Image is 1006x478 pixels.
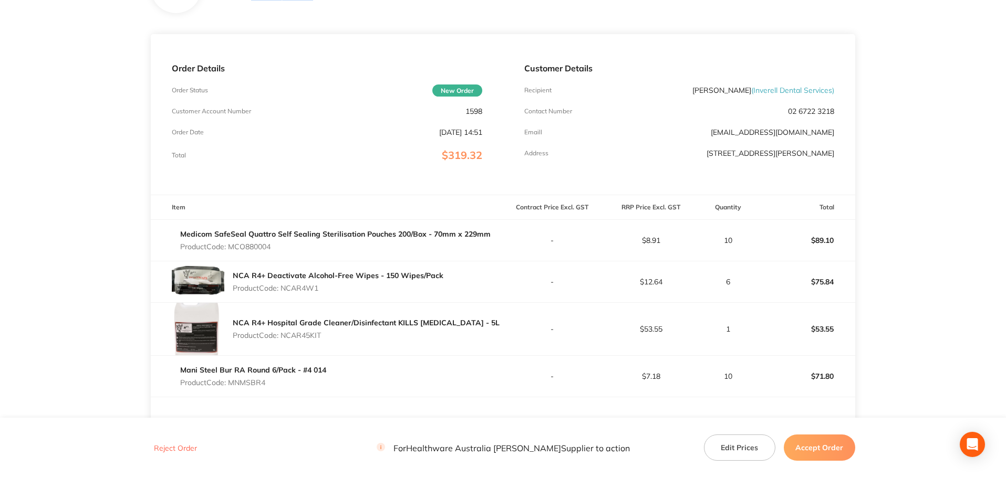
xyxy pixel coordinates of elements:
[751,86,834,95] span: ( Inverell Dental Services )
[233,284,443,292] p: Product Code: NCAR4W1
[701,325,756,333] p: 1
[504,372,601,380] p: -
[151,443,200,453] button: Reject Order
[180,365,326,375] a: Mani Steel Bur RA Round 6/Pack - #4 014
[524,150,548,157] p: Address
[524,87,552,94] p: Recipient
[701,278,756,286] p: 6
[233,318,500,327] a: NCA R4+ Hospital Grade Cleaner/Disinfectant KILLS [MEDICAL_DATA] - 5L
[180,229,491,239] a: Medicom SafeSeal Quattro Self Sealing Sterilisation Pouches 200/Box - 70mm x 229mm
[700,195,756,220] th: Quantity
[172,129,204,136] p: Order Date
[756,195,855,220] th: Total
[180,378,326,387] p: Product Code: MNMSBR4
[151,195,503,220] th: Item
[602,236,700,245] p: $8.91
[757,228,855,253] p: $89.10
[602,278,700,286] p: $12.64
[504,325,601,333] p: -
[711,128,834,137] a: [EMAIL_ADDRESS][DOMAIN_NAME]
[233,271,443,280] a: NCA R4+ Deactivate Alcohol-Free Wipes - 150 Wipes/Pack
[524,108,572,115] p: Contact Number
[524,63,834,73] p: Customer Details
[172,262,224,301] img: cWZ4dmlrbw
[151,397,503,429] td: Message: -
[524,129,542,136] p: Emaill
[757,364,855,389] p: $71.80
[707,149,834,157] p: [STREET_ADDRESS][PERSON_NAME]
[465,107,482,115] p: 1598
[172,63,482,73] p: Order Details
[503,195,602,220] th: Contract Price Excl. GST
[180,242,491,251] p: Product Code: MCO880004
[377,443,630,453] p: For Healthware Australia [PERSON_NAME] Supplier to action
[504,236,601,245] p: -
[504,278,601,286] p: -
[960,432,985,457] div: Open Intercom Messenger
[701,236,756,245] p: 10
[602,325,700,333] p: $53.55
[233,331,500,339] p: Product Code: NCAR45KIT
[172,108,251,115] p: Customer Account Number
[757,316,855,342] p: $53.55
[439,128,482,136] p: [DATE] 14:51
[432,84,482,97] span: New Order
[442,148,482,162] span: $319.32
[788,107,834,115] p: 02 6722 3218
[784,434,855,461] button: Accept Order
[692,86,834,94] p: [PERSON_NAME]
[172,303,224,355] img: dTN4Z3E1OQ
[704,434,775,461] button: Edit Prices
[757,269,855,294] p: $75.84
[172,87,208,94] p: Order Status
[601,195,700,220] th: RRP Price Excl. GST
[172,152,186,159] p: Total
[602,372,700,380] p: $7.18
[701,372,756,380] p: 10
